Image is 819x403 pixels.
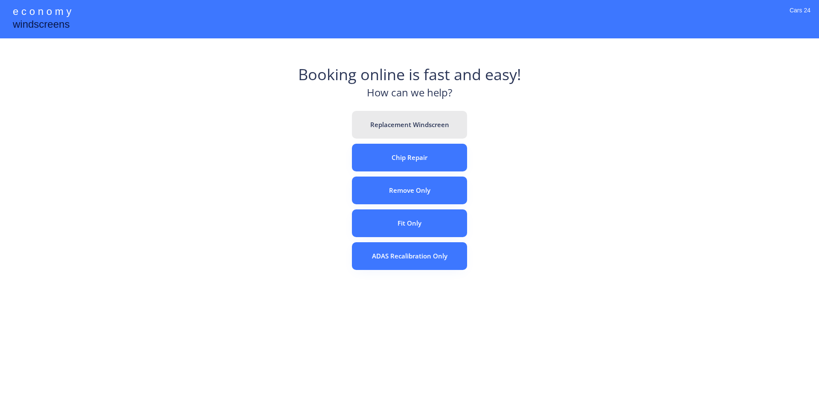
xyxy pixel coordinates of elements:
button: Fit Only [352,209,467,237]
div: e c o n o m y [13,4,71,20]
div: How can we help? [367,85,452,104]
div: windscreens [13,17,70,34]
button: ADAS Recalibration Only [352,242,467,270]
button: Remove Only [352,177,467,204]
div: Booking online is fast and easy! [298,64,521,85]
div: Cars 24 [790,6,810,26]
button: Chip Repair [352,144,467,171]
button: Replacement Windscreen [352,111,467,139]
